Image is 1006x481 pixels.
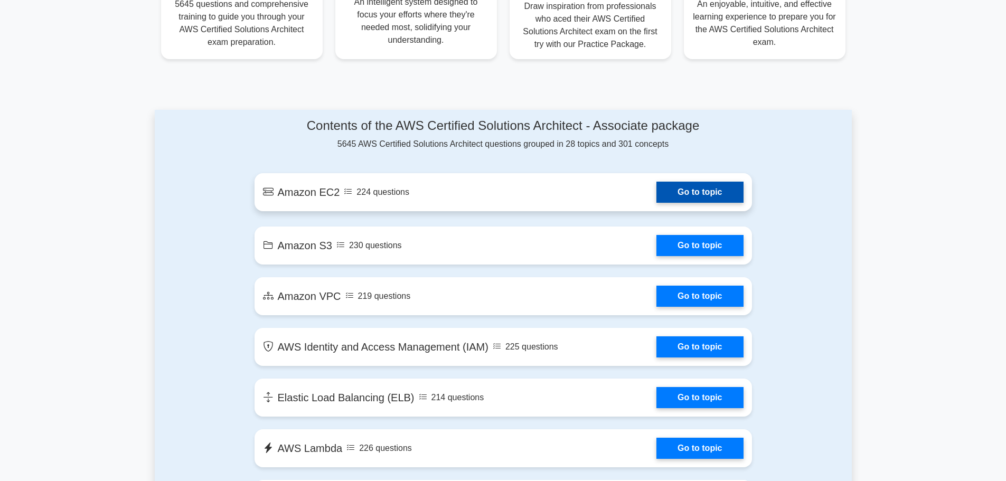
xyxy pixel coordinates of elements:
[656,182,743,203] a: Go to topic
[656,336,743,357] a: Go to topic
[656,387,743,408] a: Go to topic
[656,438,743,459] a: Go to topic
[255,118,752,150] div: 5645 AWS Certified Solutions Architect questions grouped in 28 topics and 301 concepts
[255,118,752,134] h4: Contents of the AWS Certified Solutions Architect - Associate package
[656,235,743,256] a: Go to topic
[656,286,743,307] a: Go to topic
